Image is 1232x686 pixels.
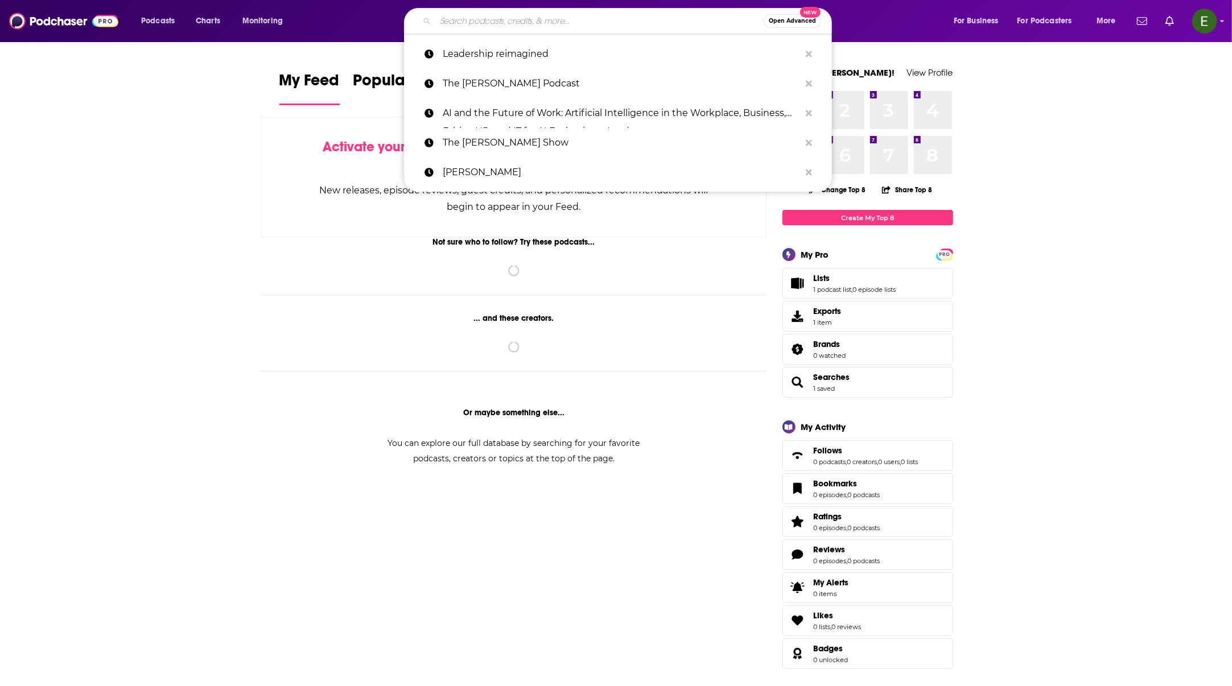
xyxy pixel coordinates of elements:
[814,643,843,654] span: Badges
[879,458,900,466] a: 0 users
[782,301,953,332] a: Exports
[814,491,847,499] a: 0 episodes
[814,273,830,283] span: Lists
[847,458,877,466] a: 0 creators
[814,511,880,522] a: Ratings
[786,448,809,464] a: Follows
[814,623,831,631] a: 0 lists
[782,572,953,603] a: My Alerts
[814,445,843,456] span: Follows
[1192,9,1217,34] button: Show profile menu
[814,306,842,316] span: Exports
[319,139,710,172] div: by following Podcasts, Creators, Lists, and other Users!
[261,237,767,247] div: Not sure who to follow? Try these podcasts...
[188,12,227,30] a: Charts
[946,12,1013,30] button: open menu
[133,12,189,30] button: open menu
[782,539,953,570] span: Reviews
[814,524,847,532] a: 0 episodes
[782,638,953,669] span: Badges
[814,286,852,294] a: 1 podcast list
[404,128,832,158] a: The [PERSON_NAME] Show
[786,547,809,563] a: Reviews
[954,13,999,29] span: For Business
[443,158,800,187] p: Kylie Kelce
[814,643,848,654] a: Badges
[782,473,953,504] span: Bookmarks
[814,577,849,588] span: My Alerts
[1017,13,1072,29] span: For Podcasters
[814,656,848,664] a: 0 unlocked
[881,179,933,201] button: Share Top 8
[353,71,450,97] span: Popular Feed
[847,557,848,565] span: ,
[1192,9,1217,34] span: Logged in as Emily.Kaplan
[786,481,809,497] a: Bookmarks
[782,210,953,225] a: Create My Top 8
[802,183,873,197] button: Change Top 8
[814,610,834,621] span: Likes
[782,268,953,299] span: Lists
[848,491,880,499] a: 0 podcasts
[786,646,809,662] a: Badges
[234,12,298,30] button: open menu
[786,374,809,390] a: Searches
[853,286,896,294] a: 0 episode lists
[900,458,901,466] span: ,
[404,69,832,98] a: The [PERSON_NAME] Podcast
[814,339,840,349] span: Brands
[814,339,846,349] a: Brands
[279,71,340,97] span: My Feed
[443,69,800,98] p: The Mel Robbins Podcast
[814,557,847,565] a: 0 episodes
[800,7,821,18] span: New
[443,98,800,128] p: AI and the Future of Work: Artificial Intelligence in the Workplace, Business, Ethics, HR, and IT...
[782,67,895,78] a: Welcome [PERSON_NAME]!
[404,98,832,128] a: AI and the Future of Work: Artificial Intelligence in the Workplace, Business, Ethics, HR, and IT...
[764,14,821,28] button: Open AdvancedNew
[1089,12,1130,30] button: open menu
[814,544,880,555] a: Reviews
[877,458,879,466] span: ,
[848,524,880,532] a: 0 podcasts
[814,458,846,466] a: 0 podcasts
[1097,13,1116,29] span: More
[782,506,953,537] span: Ratings
[9,10,118,32] a: Podchaser - Follow, Share and Rate Podcasts
[901,458,918,466] a: 0 lists
[443,128,800,158] p: The Philip Defranco Show
[279,71,340,105] a: My Feed
[852,286,853,294] span: ,
[323,138,439,155] span: Activate your Feed
[814,544,846,555] span: Reviews
[435,12,764,30] input: Search podcasts, credits, & more...
[319,182,710,215] div: New releases, episode reviews, guest credits, and personalized recommendations will begin to appe...
[814,372,850,382] a: Searches
[443,39,800,69] p: Leadership reimagined
[814,511,842,522] span: Ratings
[141,13,175,29] span: Podcasts
[782,440,953,471] span: Follows
[404,39,832,69] a: Leadership reimagined
[814,610,862,621] a: Likes
[1010,12,1089,30] button: open menu
[786,275,809,291] a: Lists
[847,524,848,532] span: ,
[782,605,953,636] span: Likes
[846,458,847,466] span: ,
[832,623,862,631] a: 0 reviews
[786,308,809,324] span: Exports
[261,313,767,323] div: ... and these creators.
[1192,9,1217,34] img: User Profile
[261,408,767,418] div: Or maybe something else...
[1132,11,1152,31] a: Show notifications dropdown
[786,613,809,629] a: Likes
[831,623,832,631] span: ,
[786,580,809,596] span: My Alerts
[1161,11,1179,31] a: Show notifications dropdown
[848,557,880,565] a: 0 podcasts
[374,436,654,466] div: You can explore our full database by searching for your favorite podcasts, creators or topics at ...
